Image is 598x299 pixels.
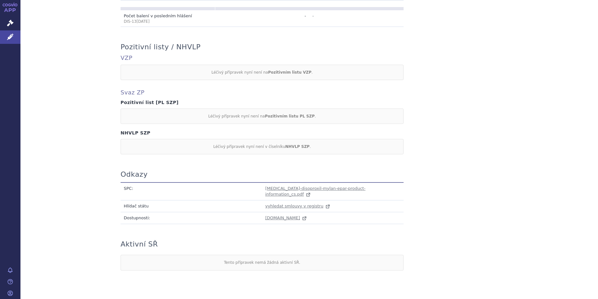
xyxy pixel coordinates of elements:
h4: NHVLP SZP [121,130,498,136]
h3: Pozitivní listy / NHVLP [121,43,201,51]
a: vyhledat smlouvy v registru [265,204,331,208]
p: DIS-13 [124,19,212,24]
strong: NHVLP SZP [285,144,310,149]
a: [MEDICAL_DATA]-disoproxil-mylan-epar-product-information_cs.pdf [265,186,366,197]
span: vyhledat smlouvy v registru [265,204,324,208]
td: Hlídač státu [121,200,262,212]
h3: Aktivní SŘ [121,240,158,248]
td: - [215,10,309,27]
td: Dostupnosti: [121,212,262,224]
div: Léčivý přípravek nyní není na . [121,109,404,124]
h3: Odkazy [121,170,148,179]
span: [DATE] [137,19,150,24]
a: [DOMAIN_NAME] [265,215,308,220]
div: Tento přípravek nemá žádná aktivní SŘ. [121,255,404,270]
h4: VZP [121,54,498,61]
strong: Pozitivním listu PL SZP [265,114,315,118]
td: Počet balení v posledním hlášení [121,10,215,27]
h4: Svaz ZP [121,89,498,96]
td: SPC: [121,182,262,200]
td: - [309,10,404,27]
h4: Pozitivní list [PL SZP] [121,100,498,105]
div: Léčivý přípravek nyní není na . [121,65,404,80]
strong: Pozitivním listu VZP [268,70,311,75]
span: [DOMAIN_NAME] [265,215,300,220]
div: Léčivý přípravek nyní není v číselníku . [121,139,404,154]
